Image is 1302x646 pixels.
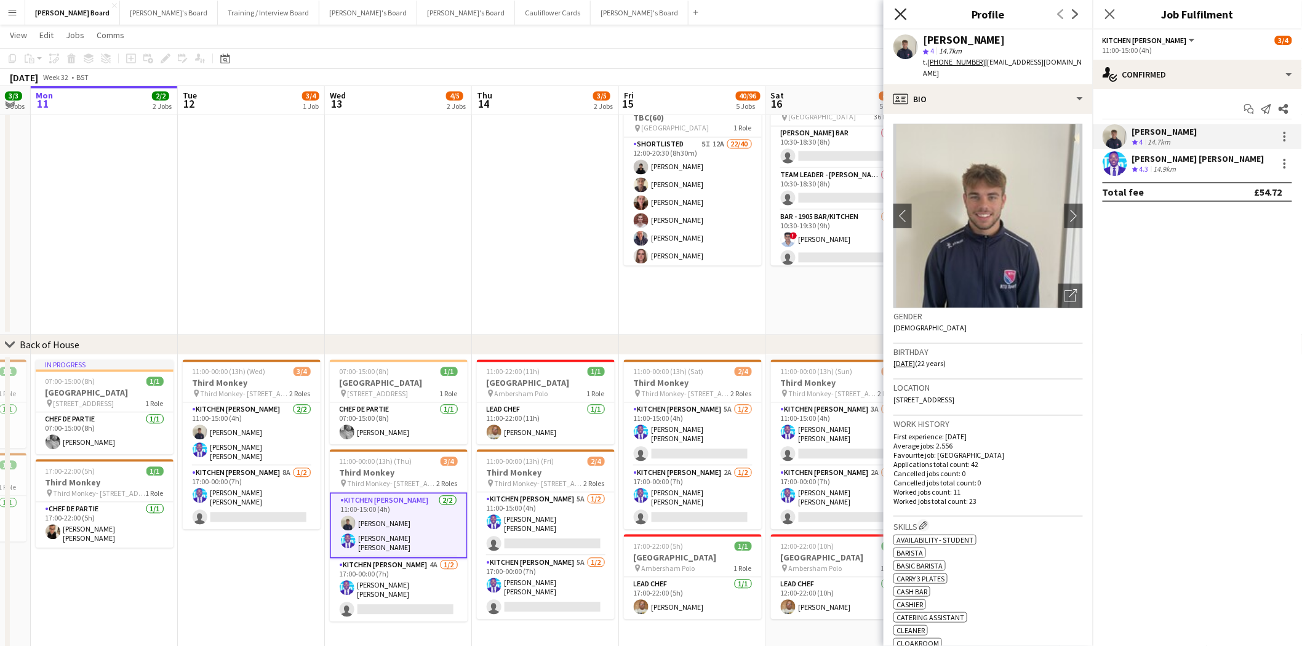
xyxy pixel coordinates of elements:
[447,102,466,111] div: 2 Jobs
[897,613,964,622] span: Catering Assistant
[46,377,95,386] span: 07:00-15:00 (8h)
[624,535,762,620] div: 17:00-22:00 (5h)1/1[GEOGRAPHIC_DATA] Ambersham Polo1 RoleLead Chef1/117:00-22:00 (5h)[PERSON_NAME]
[771,90,785,102] span: Sat
[487,367,540,377] span: 11:00-22:00 (11h)
[937,46,964,55] span: 14.7km
[927,57,986,66] tcxspan: Call +447562980450 via 3CX
[477,450,615,620] div: 11:00-00:00 (13h) (Fri)2/4Third Monkey Third Monkey- [STREET_ADDRESS]2 RolesKitchen [PERSON_NAME]...
[183,90,197,102] span: Tue
[66,30,84,41] span: Jobs
[477,468,615,479] h3: Third Monkey
[36,388,174,399] h3: [GEOGRAPHIC_DATA]
[771,552,909,564] h3: [GEOGRAPHIC_DATA]
[893,395,954,404] span: [STREET_ADDRESS]
[771,466,909,530] app-card-role: Kitchen [PERSON_NAME]2A1/217:00-00:00 (7h)[PERSON_NAME] [PERSON_NAME]
[1103,36,1187,45] span: Kitchen Porter
[348,389,409,399] span: [STREET_ADDRESS]
[330,468,468,479] h3: Third Monkey
[789,113,857,122] span: [GEOGRAPHIC_DATA]
[146,399,164,409] span: 1 Role
[340,367,389,377] span: 07:00-15:00 (8h)
[330,559,468,622] app-card-role: Kitchen [PERSON_NAME]4A1/217:00-00:00 (7h)[PERSON_NAME] [PERSON_NAME]
[771,84,909,266] app-job-card: 10:30-20:00 (9h30m)15/65(64) [GEOGRAPHIC_DATA] [GEOGRAPHIC_DATA]36 Roles[PERSON_NAME] Bar0/110:30...
[1140,164,1149,173] span: 4.3
[790,233,797,240] span: !
[36,360,174,370] div: In progress
[893,432,1083,441] p: First experience: [DATE]
[146,377,164,386] span: 1/1
[1151,164,1179,175] div: 14.9km
[731,389,752,399] span: 2 Roles
[893,382,1083,393] h3: Location
[441,457,458,466] span: 3/4
[495,389,548,399] span: Ambersham Polo
[54,399,114,409] span: [STREET_ADDRESS]
[897,626,925,635] span: Cleaner
[771,403,909,466] app-card-role: Kitchen [PERSON_NAME]3A1/211:00-15:00 (4h)[PERSON_NAME] [PERSON_NAME]
[1103,46,1292,55] div: 11:00-15:00 (4h)
[146,489,164,498] span: 1 Role
[330,378,468,389] h3: [GEOGRAPHIC_DATA]
[1093,6,1302,22] h3: Job Fulfilment
[884,84,1093,114] div: Bio
[10,71,38,84] div: [DATE]
[152,92,169,101] span: 2/2
[893,418,1083,429] h3: Work history
[446,92,463,101] span: 4/5
[477,378,615,389] h3: [GEOGRAPHIC_DATA]
[92,27,129,43] a: Comms
[893,460,1083,469] p: Applications total count: 42
[5,92,22,101] span: 3/3
[36,460,174,548] app-job-card: 17:00-22:00 (5h)1/1Third Monkey Third Monkey- [STREET_ADDRESS]1 RoleChef de Partie1/117:00-22:00 ...
[1140,137,1143,146] span: 4
[25,1,120,25] button: [PERSON_NAME] Board
[624,90,634,102] span: Fri
[624,360,762,530] div: 11:00-00:00 (13h) (Sat)2/4Third Monkey Third Monkey- [STREET_ADDRESS]2 RolesKitchen [PERSON_NAME]...
[789,564,842,573] span: Ambersham Polo
[771,127,909,169] app-card-role: [PERSON_NAME] Bar0/110:30-18:30 (8h)
[340,457,412,466] span: 11:00-00:00 (13h) (Thu)
[622,97,634,111] span: 15
[487,457,554,466] span: 11:00-00:00 (13h) (Fri)
[588,367,605,377] span: 1/1
[477,90,492,102] span: Thu
[1132,153,1264,164] div: [PERSON_NAME] [PERSON_NAME]
[736,92,761,101] span: 40/96
[6,102,25,111] div: 3 Jobs
[893,450,1083,460] p: Favourite job: [GEOGRAPHIC_DATA]
[441,367,458,377] span: 1/1
[183,466,321,530] app-card-role: Kitchen [PERSON_NAME]8A1/217:00-00:00 (7h)[PERSON_NAME] [PERSON_NAME]
[634,542,684,551] span: 17:00-22:00 (5h)
[34,97,53,111] span: 11
[39,30,54,41] span: Edit
[348,479,437,488] span: Third Monkey- [STREET_ADDRESS]
[893,323,967,332] span: [DEMOGRAPHIC_DATA]
[642,389,731,399] span: Third Monkey- [STREET_ADDRESS]
[874,113,899,122] span: 36 Roles
[624,84,762,266] div: 12:00-20:30 (8h30m)22/40[GEOGRAPHIC_DATA] Timings TBC(60) [GEOGRAPHIC_DATA]1 RoleShortlisted5I12A...
[584,479,605,488] span: 2 Roles
[624,378,762,389] h3: Third Monkey
[893,519,1083,532] h3: Skills
[41,73,71,82] span: Week 32
[330,90,346,102] span: Wed
[771,360,909,530] app-job-card: 11:00-00:00 (13h) (Sun)2/4Third Monkey Third Monkey- [STREET_ADDRESS]2 RolesKitchen [PERSON_NAME]...
[153,102,172,111] div: 2 Jobs
[330,450,468,622] app-job-card: 11:00-00:00 (13h) (Thu)3/4Third Monkey Third Monkey- [STREET_ADDRESS]2 RolesKitchen [PERSON_NAME]...
[594,102,613,111] div: 2 Jobs
[477,493,615,556] app-card-role: Kitchen [PERSON_NAME]5A1/211:00-15:00 (4h)[PERSON_NAME] [PERSON_NAME]
[735,367,752,377] span: 2/4
[1146,137,1173,148] div: 14.7km
[46,467,95,476] span: 17:00-22:00 (5h)
[61,27,89,43] a: Jobs
[36,360,174,455] app-job-card: In progress07:00-15:00 (8h)1/1[GEOGRAPHIC_DATA] [STREET_ADDRESS]1 RoleChef de Partie1/107:00-15:0...
[76,73,89,82] div: BST
[893,359,946,368] span: (22 years)
[771,169,909,210] app-card-role: Team Leader - [PERSON_NAME]0/110:30-18:30 (8h)
[330,360,468,445] app-job-card: 07:00-15:00 (8h)1/1[GEOGRAPHIC_DATA] [STREET_ADDRESS]1 RoleChef de Partie1/107:00-15:00 (8h)[PERS...
[789,389,878,399] span: Third Monkey- [STREET_ADDRESS]
[475,97,492,111] span: 14
[5,27,32,43] a: View
[893,124,1083,308] img: Crew avatar or photo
